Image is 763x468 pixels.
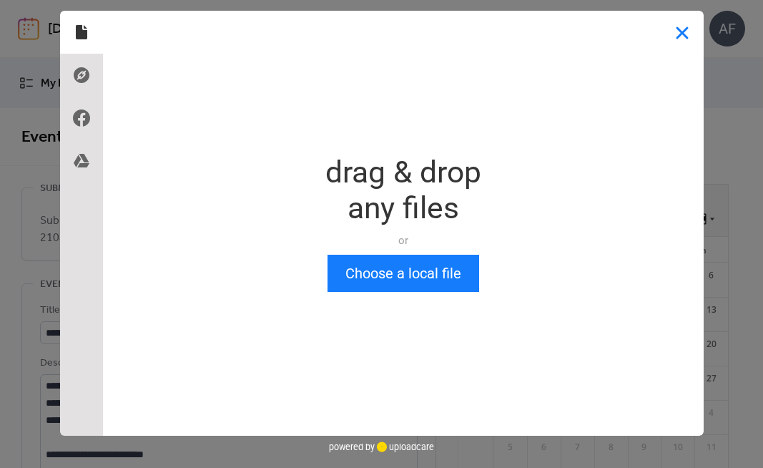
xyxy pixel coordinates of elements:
[328,255,479,292] button: Choose a local file
[60,11,103,54] div: Local Files
[329,436,434,457] div: powered by
[60,54,103,97] div: Direct Link
[661,11,704,54] button: Close
[60,140,103,182] div: Google Drive
[325,155,481,226] div: drag & drop any files
[375,442,434,452] a: uploadcare
[60,97,103,140] div: Facebook
[325,233,481,248] div: or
